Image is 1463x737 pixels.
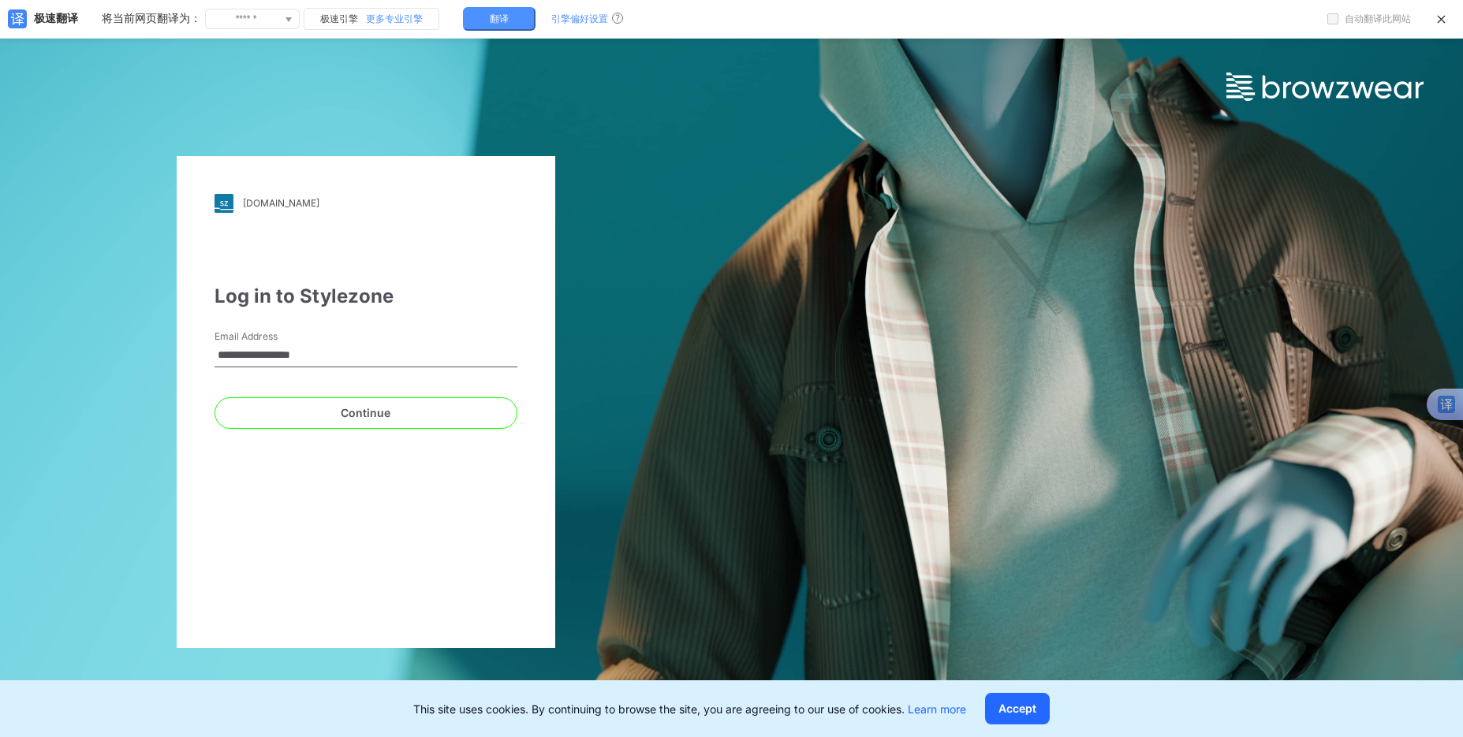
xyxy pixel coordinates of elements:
img: browzwear-logo.73288ffb.svg [1226,73,1424,101]
button: Continue [215,397,517,429]
img: svg+xml;base64,PHN2ZyB3aWR0aD0iMjgiIGhlaWdodD0iMjgiIHZpZXdCb3g9IjAgMCAyOCAyOCIgZmlsbD0ibm9uZSIgeG... [215,194,233,213]
button: Accept [985,693,1050,724]
div: [DOMAIN_NAME] [243,197,319,209]
label: Email Address [215,329,325,344]
div: Log in to Stylezone [215,282,517,311]
p: This site uses cookies. By continuing to browse the site, you are agreeing to our use of cookies. [413,701,966,717]
a: Learn more [908,702,966,716]
a: [DOMAIN_NAME] [215,194,517,213]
